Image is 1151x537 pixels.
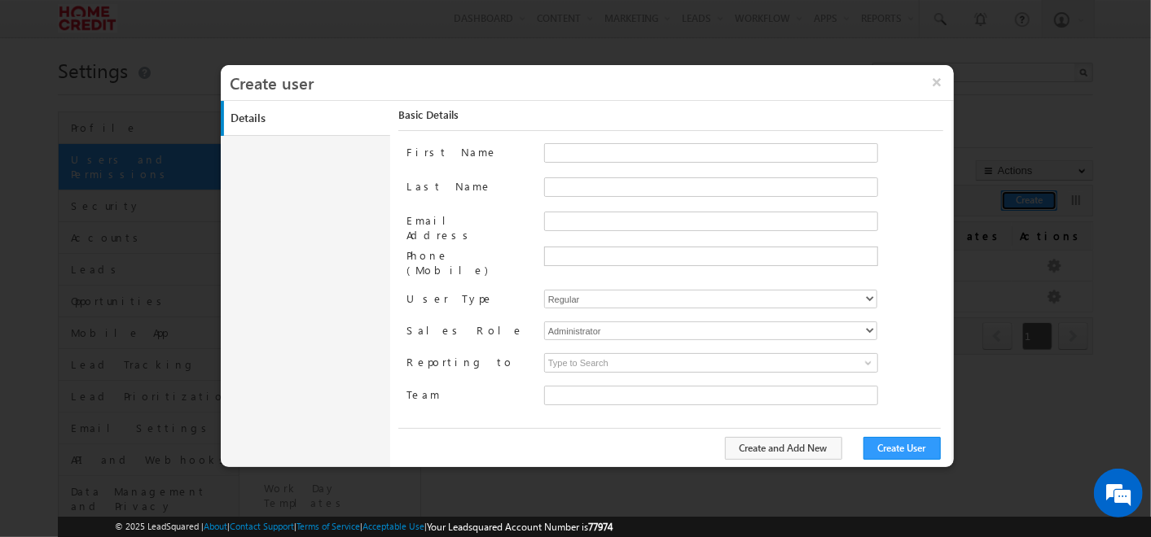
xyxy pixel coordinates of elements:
a: Contact Support [230,521,294,531]
button: × [920,65,954,99]
label: User Type [406,290,530,306]
span: © 2025 LeadSquared | | | | | [115,519,613,535]
a: Show All Items [856,355,876,371]
a: Details [224,101,393,136]
div: Basic Details [398,107,943,131]
label: First Name [406,143,530,159]
h3: Create user [230,65,954,99]
button: Create User [863,437,941,460]
button: Create and Add New [725,437,842,460]
span: 77974 [588,521,613,533]
span: Your Leadsquared Account Number is [427,521,613,533]
a: About [204,521,227,531]
label: Email Address [406,212,530,242]
label: Last Name [406,177,530,194]
label: Reporting to [406,353,530,369]
label: Phone (Mobile) [406,247,530,277]
label: Team [406,386,530,402]
label: Sales Role [406,321,530,338]
a: Terms of Service [297,521,360,531]
a: Acceptable Use [362,521,424,531]
input: Type to Search [544,353,878,373]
